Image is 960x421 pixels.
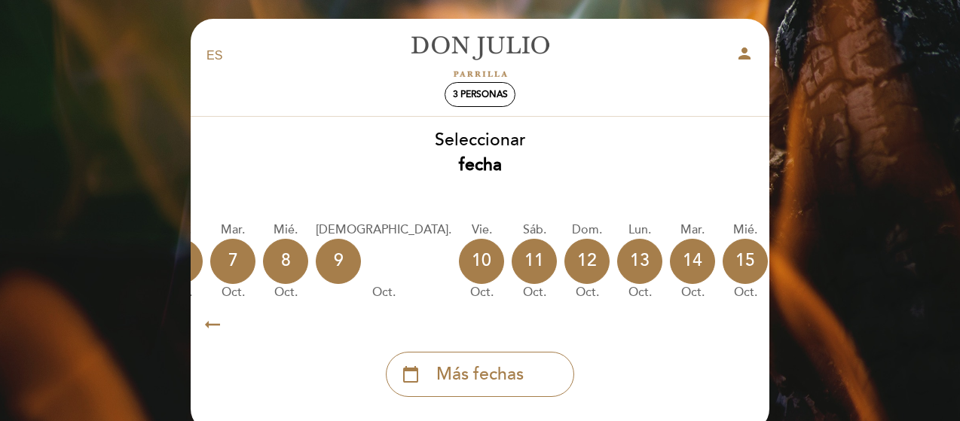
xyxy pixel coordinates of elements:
[735,44,754,63] i: person
[210,284,255,301] div: oct.
[723,239,768,284] div: 15
[459,284,504,301] div: oct.
[386,35,574,77] a: [PERSON_NAME]
[459,154,502,175] b: fecha
[459,221,504,239] div: vie.
[512,221,557,239] div: sáb.
[564,284,610,301] div: oct.
[316,239,361,284] div: 9
[263,221,308,239] div: mié.
[263,284,308,301] div: oct.
[670,284,715,301] div: oct.
[316,284,451,301] div: oct.
[453,89,508,100] span: 3 personas
[512,284,557,301] div: oct.
[210,239,255,284] div: 7
[201,308,224,340] i: arrow_right_alt
[316,221,451,239] div: [DEMOGRAPHIC_DATA].
[402,362,420,387] i: calendar_today
[564,239,610,284] div: 12
[436,362,524,387] span: Más fechas
[670,239,715,284] div: 14
[617,221,662,239] div: lun.
[564,221,610,239] div: dom.
[723,284,768,301] div: oct.
[459,239,504,284] div: 10
[263,239,308,284] div: 8
[190,128,770,178] div: Seleccionar
[210,221,255,239] div: mar.
[735,44,754,68] button: person
[512,239,557,284] div: 11
[617,239,662,284] div: 13
[723,221,768,239] div: mié.
[617,284,662,301] div: oct.
[670,221,715,239] div: mar.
